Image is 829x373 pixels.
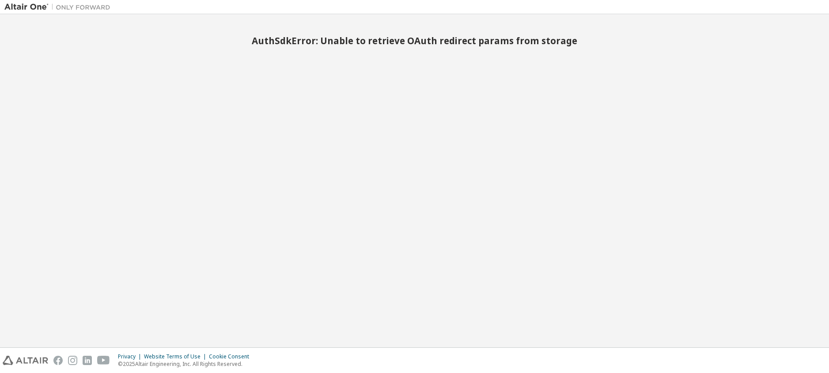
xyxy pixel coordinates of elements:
img: instagram.svg [68,356,77,365]
img: facebook.svg [53,356,63,365]
img: Altair One [4,3,115,11]
img: altair_logo.svg [3,356,48,365]
div: Website Terms of Use [144,353,209,360]
img: youtube.svg [97,356,110,365]
img: linkedin.svg [83,356,92,365]
h2: AuthSdkError: Unable to retrieve OAuth redirect params from storage [4,35,825,46]
div: Privacy [118,353,144,360]
p: © 2025 Altair Engineering, Inc. All Rights Reserved. [118,360,254,368]
div: Cookie Consent [209,353,254,360]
